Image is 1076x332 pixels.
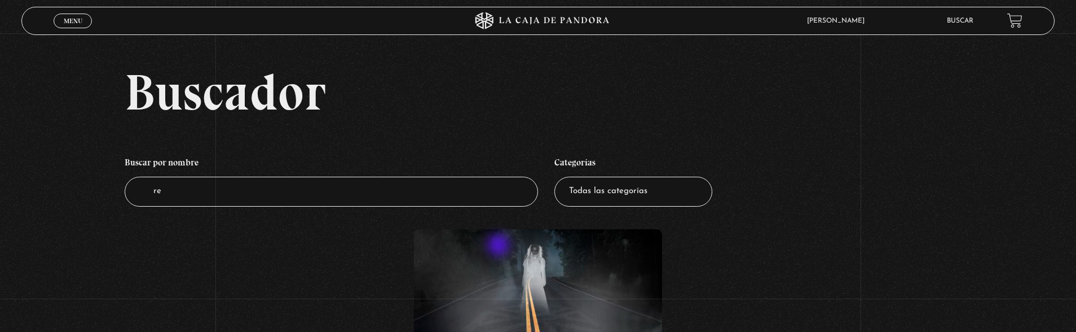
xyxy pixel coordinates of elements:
a: View your shopping cart [1007,13,1022,28]
h2: Buscador [125,67,1055,117]
span: Cerrar [60,27,86,35]
span: Menu [64,18,82,24]
h4: Buscar por nombre [125,151,538,177]
span: [PERSON_NAME] [801,18,876,24]
h4: Categorías [554,151,712,177]
a: Buscar [947,18,973,24]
